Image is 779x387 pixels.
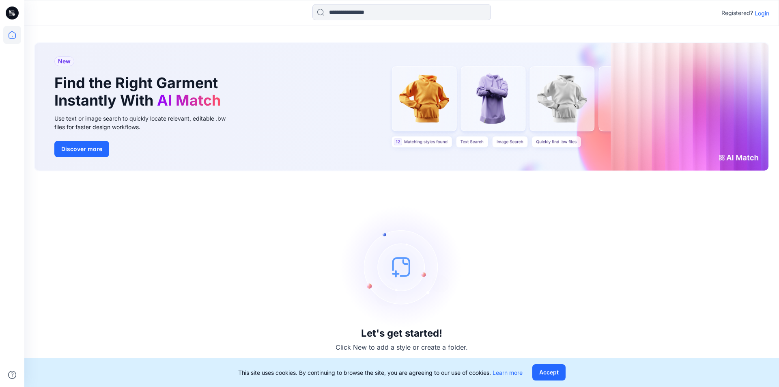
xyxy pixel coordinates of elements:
h3: Let's get started! [361,328,442,339]
img: empty-state-image.svg [341,206,463,328]
span: New [58,56,71,66]
p: Registered? [721,8,753,18]
div: Use text or image search to quickly locate relevant, editable .bw files for faster design workflows. [54,114,237,131]
span: AI Match [157,91,221,109]
a: Learn more [493,369,523,376]
h1: Find the Right Garment Instantly With [54,74,225,109]
button: Accept [532,364,566,381]
button: Discover more [54,141,109,157]
p: Click New to add a style or create a folder. [336,342,468,352]
p: This site uses cookies. By continuing to browse the site, you are agreeing to our use of cookies. [238,368,523,377]
p: Login [755,9,769,17]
